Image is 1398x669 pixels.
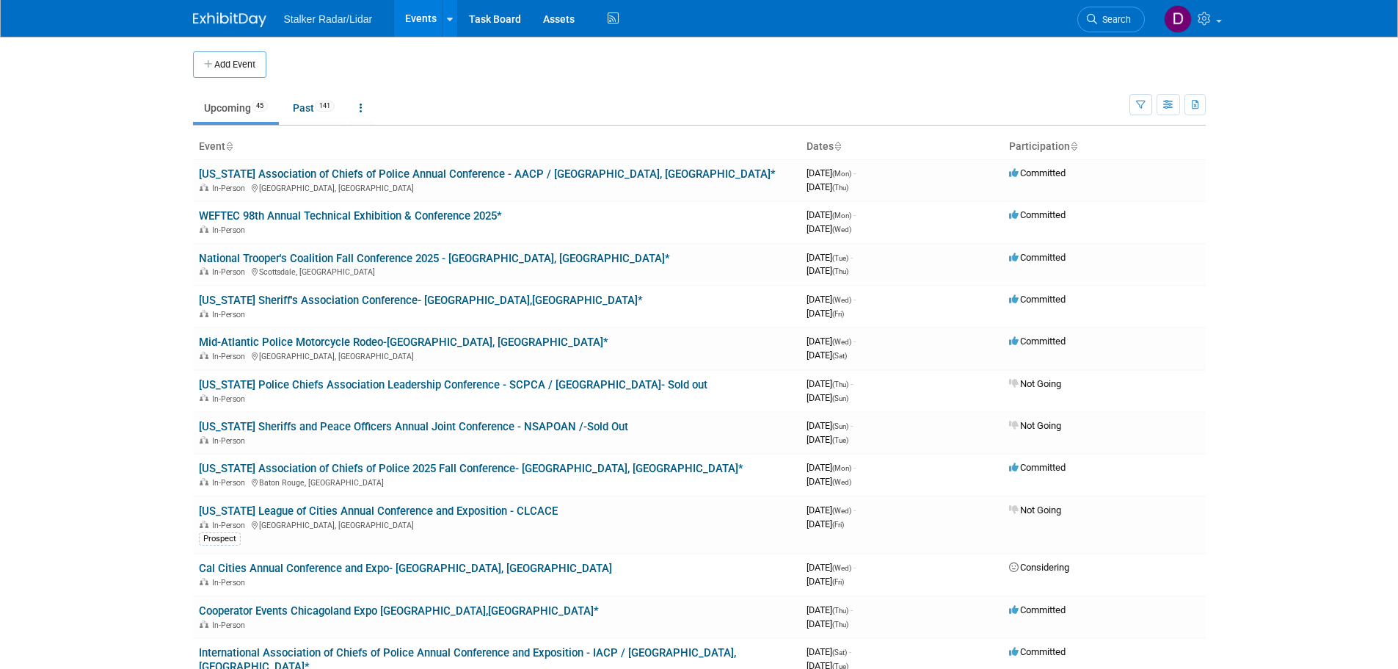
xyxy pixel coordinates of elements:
[807,209,856,220] span: [DATE]
[200,225,208,233] img: In-Person Event
[199,604,599,618] a: Cooperator Events Chicagoland Expo [GEOGRAPHIC_DATA],[GEOGRAPHIC_DATA]*
[832,621,848,629] span: (Thu)
[807,308,844,319] span: [DATE]
[832,310,844,318] span: (Fri)
[807,576,844,587] span: [DATE]
[1009,505,1061,516] span: Not Going
[807,505,856,516] span: [DATE]
[212,621,250,630] span: In-Person
[1003,134,1206,159] th: Participation
[1077,7,1145,32] a: Search
[832,521,844,529] span: (Fri)
[807,434,848,445] span: [DATE]
[200,621,208,628] img: In-Person Event
[200,521,208,528] img: In-Person Event
[212,394,250,404] span: In-Person
[212,310,250,319] span: In-Person
[200,394,208,402] img: In-Person Event
[199,562,612,575] a: Cal Cities Annual Conference and Expo- [GEOGRAPHIC_DATA], [GEOGRAPHIC_DATA]
[853,562,856,573] span: -
[832,422,848,430] span: (Sun)
[832,380,848,388] span: (Thu)
[849,646,851,657] span: -
[832,296,851,304] span: (Wed)
[807,604,853,615] span: [DATE]
[807,420,853,431] span: [DATE]
[200,478,208,485] img: In-Person Event
[212,578,250,587] span: In-Person
[199,336,608,349] a: Mid-Atlantic Police Motorcycle Rodeo-[GEOGRAPHIC_DATA], [GEOGRAPHIC_DATA]*
[807,618,848,629] span: [DATE]
[832,507,851,515] span: (Wed)
[252,101,268,112] span: 45
[193,12,266,27] img: ExhibitDay
[832,225,851,234] span: (Wed)
[832,170,851,178] span: (Mon)
[1097,14,1131,25] span: Search
[807,476,851,487] span: [DATE]
[282,94,346,122] a: Past141
[212,184,250,193] span: In-Person
[200,184,208,191] img: In-Person Event
[832,578,844,586] span: (Fri)
[199,265,795,277] div: Scottsdale, [GEOGRAPHIC_DATA]
[199,252,670,265] a: National Trooper's Coalition Fall Conference 2025 - [GEOGRAPHIC_DATA], [GEOGRAPHIC_DATA]*
[807,252,853,263] span: [DATE]
[807,167,856,178] span: [DATE]
[199,476,795,488] div: Baton Rouge, [GEOGRAPHIC_DATA]
[200,310,208,317] img: In-Person Event
[851,252,853,263] span: -
[1009,294,1066,305] span: Committed
[200,352,208,359] img: In-Person Event
[199,532,241,546] div: Prospect
[832,267,848,275] span: (Thu)
[200,267,208,275] img: In-Person Event
[212,352,250,361] span: In-Person
[832,338,851,346] span: (Wed)
[1009,646,1066,657] span: Committed
[832,648,847,657] span: (Sat)
[807,223,851,234] span: [DATE]
[853,167,856,178] span: -
[853,505,856,516] span: -
[199,518,795,530] div: [GEOGRAPHIC_DATA], [GEOGRAPHIC_DATA]
[1009,462,1066,473] span: Committed
[807,392,848,403] span: [DATE]
[807,336,856,347] span: [DATE]
[1009,604,1066,615] span: Committed
[832,478,851,486] span: (Wed)
[807,462,856,473] span: [DATE]
[832,211,851,220] span: (Mon)
[1009,378,1061,389] span: Not Going
[832,394,848,402] span: (Sun)
[851,420,853,431] span: -
[807,294,856,305] span: [DATE]
[832,564,851,572] span: (Wed)
[212,521,250,530] span: In-Person
[212,267,250,277] span: In-Person
[807,646,851,657] span: [DATE]
[807,265,848,276] span: [DATE]
[199,378,707,391] a: [US_STATE] Police Chiefs Association Leadership Conference - SCPCA / [GEOGRAPHIC_DATA]- Sold out
[1070,140,1077,152] a: Sort by Participation Type
[807,350,847,361] span: [DATE]
[199,294,643,307] a: [US_STATE] Sheriff's Association Conference- [GEOGRAPHIC_DATA],[GEOGRAPHIC_DATA]*
[807,518,844,529] span: [DATE]
[853,462,856,473] span: -
[199,350,795,361] div: [GEOGRAPHIC_DATA], [GEOGRAPHIC_DATA]
[199,181,795,193] div: [GEOGRAPHIC_DATA], [GEOGRAPHIC_DATA]
[1009,420,1061,431] span: Not Going
[832,184,848,192] span: (Thu)
[832,607,848,615] span: (Thu)
[1164,5,1192,33] img: Don Horen
[1009,252,1066,263] span: Committed
[225,140,233,152] a: Sort by Event Name
[832,464,851,472] span: (Mon)
[199,420,628,433] a: [US_STATE] Sheriffs and Peace Officers Annual Joint Conference - NSAPOAN /-Sold Out
[853,294,856,305] span: -
[200,436,208,444] img: In-Person Event
[199,505,558,518] a: [US_STATE] League of Cities Annual Conference and Exposition - CLCACE
[315,101,335,112] span: 141
[193,51,266,78] button: Add Event
[832,352,847,360] span: (Sat)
